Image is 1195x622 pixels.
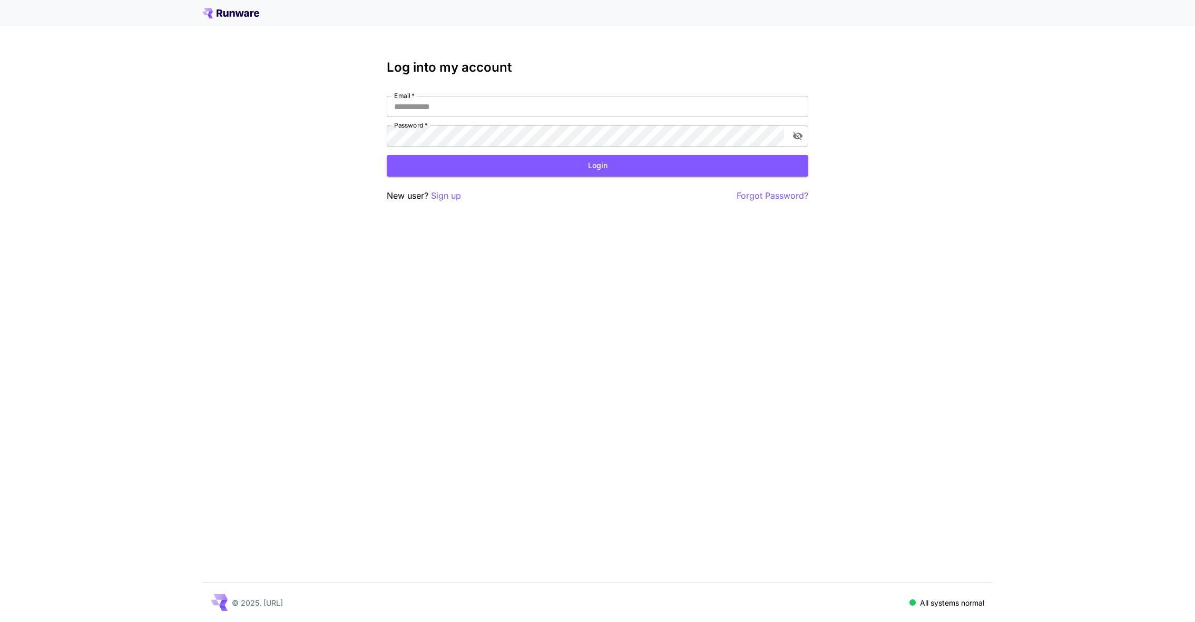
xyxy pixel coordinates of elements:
p: © 2025, [URL] [232,597,283,608]
button: Login [387,155,808,177]
p: New user? [387,189,461,202]
label: Email [394,91,415,100]
button: Forgot Password? [737,189,808,202]
button: Sign up [431,189,461,202]
p: All systems normal [920,597,984,608]
h3: Log into my account [387,60,808,75]
label: Password [394,121,428,130]
button: toggle password visibility [788,127,807,145]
